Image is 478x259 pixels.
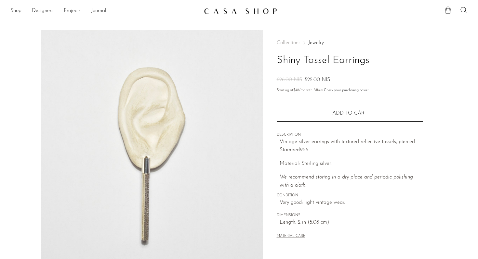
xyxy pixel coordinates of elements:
span: Length: 2 in (5.08 cm) [280,218,423,227]
em: 925. [300,147,309,153]
span: Very good; light vintage wear. [280,199,423,207]
a: Journal [91,7,106,15]
nav: Desktop navigation [10,6,199,17]
span: DESCRIPTION [277,132,423,138]
button: Add to cart [277,105,423,122]
span: DIMENSIONS [277,213,423,218]
button: MATERIAL CARE [277,234,305,239]
span: 522.00 NIS [305,77,330,82]
span: Add to cart [332,110,367,117]
a: Check your purchasing power - Learn more about Affirm Financing (opens in modal) [324,89,369,92]
p: Material: Sterling silver. [280,160,423,168]
a: Projects [64,7,81,15]
span: 626.00 NIS [277,77,302,82]
p: Starting at /mo with Affirm. [277,88,423,93]
a: Jewelry [308,40,324,45]
ul: NEW HEADER MENU [10,6,199,17]
a: Shop [10,7,21,15]
p: Vintage silver earrings with textured reflective tassels, pierced. Stamped [280,138,423,154]
a: Designers [32,7,53,15]
span: Collections [277,40,300,45]
h1: Shiny Tassel Earrings [277,52,423,69]
span: CONDITION [277,193,423,199]
nav: Breadcrumbs [277,40,423,45]
i: We recommend storing in a dry place and periodic polishing with a cloth. [280,175,413,188]
span: $48 [293,89,299,92]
